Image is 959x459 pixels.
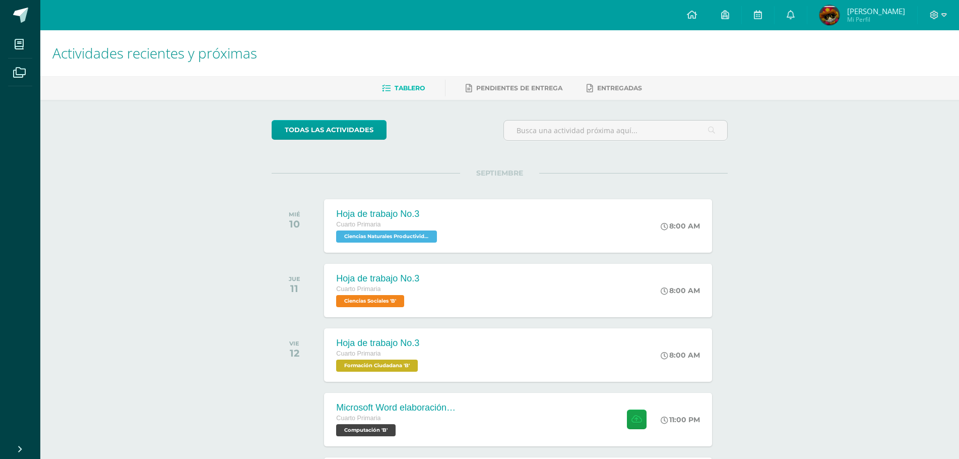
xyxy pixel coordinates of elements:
span: Ciencias Sociales 'B' [336,295,404,307]
span: Mi Perfil [847,15,905,24]
span: [PERSON_NAME] [847,6,905,16]
a: Pendientes de entrega [466,80,562,96]
div: Hoja de trabajo No.3 [336,209,439,219]
span: Formación Ciudadana 'B' [336,360,418,372]
img: 886e74245e7b0ff9fc3ca7c597b752df.png [819,5,840,25]
span: SEPTIEMBRE [460,168,539,178]
span: Entregadas [597,84,642,92]
div: 11:00 PM [661,415,700,424]
a: todas las Actividades [272,120,387,140]
div: 10 [289,218,300,230]
span: Cuarto Primaria [336,221,380,228]
div: 8:00 AM [661,351,700,360]
span: Tablero [395,84,425,92]
input: Busca una actividad próxima aquí... [504,121,727,140]
div: Hoja de trabajo No.3 [336,273,419,284]
div: VIE [289,340,299,347]
div: MIÉ [289,211,300,218]
span: Cuarto Primaria [336,415,380,422]
span: Computación 'B' [336,424,396,436]
div: 8:00 AM [661,286,700,295]
a: Tablero [382,80,425,96]
span: Cuarto Primaria [336,350,380,357]
span: Ciencias Naturales Productividad y Desarrollo 'B' [336,231,437,243]
div: 11 [289,282,300,295]
div: Microsoft Word elaboración redacción y personalización de documentos [336,403,457,413]
span: Cuarto Primaria [336,285,380,293]
a: Entregadas [587,80,642,96]
span: Actividades recientes y próximas [52,43,257,63]
div: JUE [289,275,300,282]
span: Pendientes de entrega [476,84,562,92]
div: Hoja de trabajo No.3 [336,338,420,349]
div: 12 [289,347,299,359]
div: 8:00 AM [661,221,700,231]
